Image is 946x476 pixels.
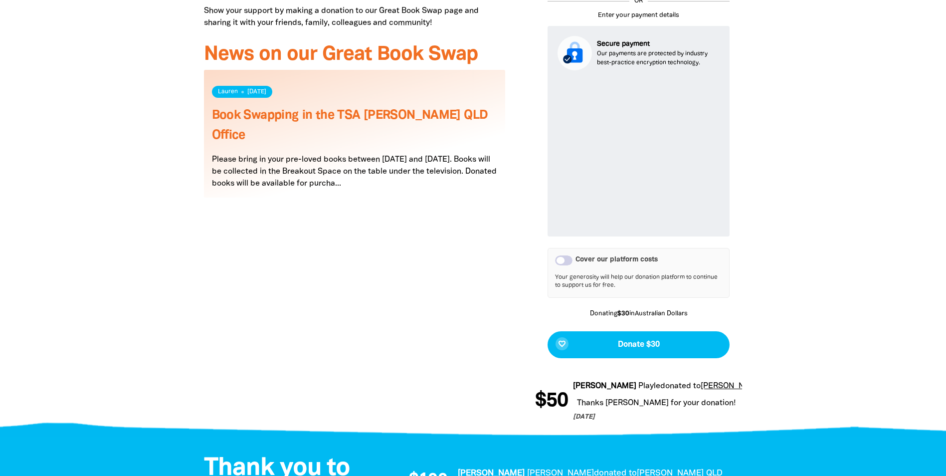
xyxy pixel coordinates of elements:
[555,383,618,390] em: [PERSON_NAME]
[212,110,488,141] a: Book Swapping in the TSA [PERSON_NAME] QLD Office
[597,39,720,49] p: Secure payment
[535,380,742,422] div: Donation stream
[617,311,629,317] b: $30
[556,78,722,229] iframe: Secure payment input frame
[682,383,828,390] a: [PERSON_NAME] QLD Great Book Swap
[558,340,566,348] i: favorite_border
[597,49,720,67] p: Our payments are protected by industry best-practice encryption technology.
[204,44,506,66] h3: News on our Great Book Swap
[548,309,730,319] p: Donating in Australian Dollars
[555,395,828,411] div: Thanks [PERSON_NAME] for your donation!
[555,413,828,423] p: [DATE]
[555,255,572,265] button: Cover our platform costs
[548,11,730,21] p: Enter your payment details
[517,391,550,411] span: $50
[618,341,660,349] span: Donate $30
[204,70,506,210] div: Paginated content
[642,383,682,390] span: donated to
[555,273,722,290] p: Your generosity will help our donation platform to continue to support us for free.
[620,383,642,390] em: Playle
[548,331,730,358] button: favorite_borderDonate $30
